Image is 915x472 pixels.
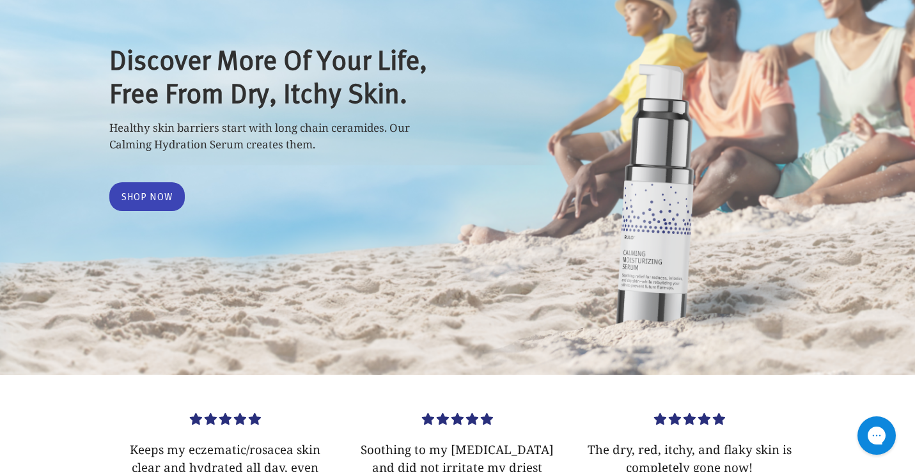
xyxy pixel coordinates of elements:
[109,182,185,211] a: Shop Now
[851,412,902,459] iframe: Gorgias live chat messenger
[190,411,261,427] span: 5.00 stars
[422,411,493,427] span: 5.00 stars
[109,120,435,152] p: Healthy skin barriers start with long chain ceramides. Our Calming Hydration Serum creates them.
[109,42,435,108] h2: Discover More Of Your Life, Free From Dry, Itchy Skin.
[654,411,725,427] span: 5.00 stars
